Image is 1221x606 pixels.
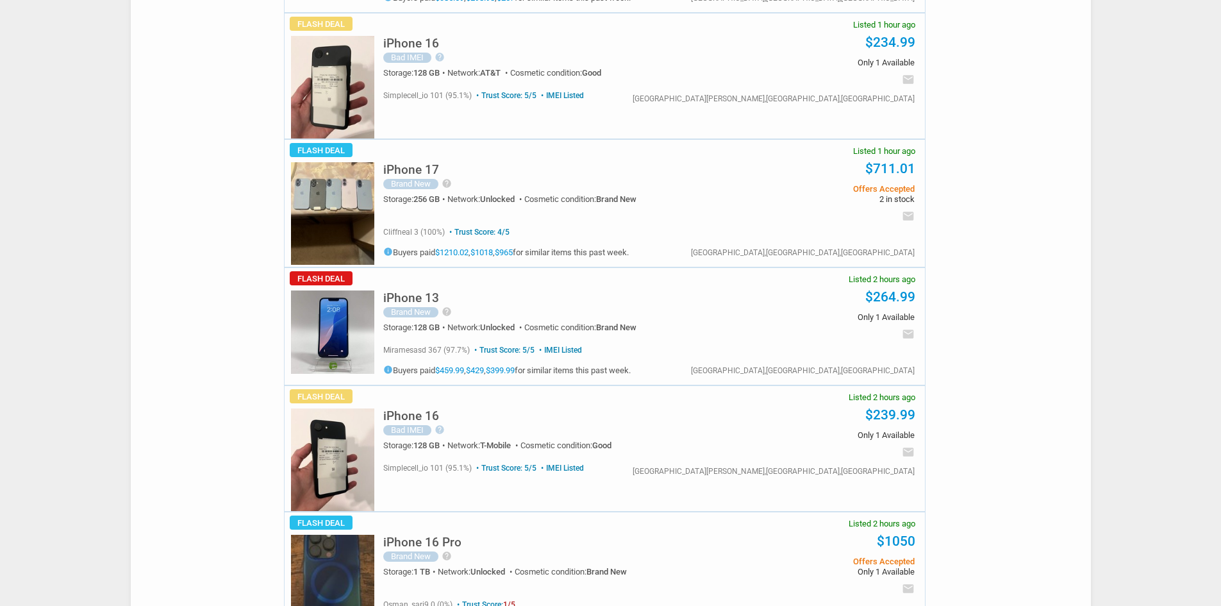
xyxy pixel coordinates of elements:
[877,534,915,549] a: $1050
[596,323,636,332] span: Brand New
[383,179,438,189] div: Brand New
[510,69,601,77] div: Cosmetic condition:
[902,446,915,459] i: email
[592,441,611,450] span: Good
[524,323,636,332] div: Cosmetic condition:
[902,73,915,86] i: email
[413,194,440,204] span: 256 GB
[515,568,627,576] div: Cosmetic condition:
[447,195,524,203] div: Network:
[538,464,584,473] span: IMEI Listed
[383,247,629,257] h5: Buyers paid , , for similar items this past week.
[383,164,439,176] h5: iPhone 17
[291,408,374,511] img: s-l225.jpg
[447,69,510,77] div: Network:
[383,412,439,422] a: iPhone 16
[291,290,374,374] img: s-l225.jpg
[865,161,915,176] a: $711.01
[524,195,636,203] div: Cosmetic condition:
[480,194,515,204] span: Unlocked
[536,346,582,355] span: IMEI Listed
[721,313,914,321] span: Only 1 Available
[291,162,374,265] img: s-l225.jpg
[691,249,915,257] div: [GEOGRAPHIC_DATA],[GEOGRAPHIC_DATA],[GEOGRAPHIC_DATA]
[383,91,472,100] span: simplecell_io 101 (95.1%)
[849,519,915,528] span: Listed 2 hours ago
[413,441,440,450] span: 128 GB
[290,389,353,403] span: Flash Deal
[383,40,439,49] a: iPhone 16
[470,567,505,577] span: Unlocked
[865,407,915,423] a: $239.99
[435,52,445,62] i: help
[383,228,445,237] span: cliffneal 3 (100%)
[438,568,515,576] div: Network:
[849,275,915,283] span: Listed 2 hours ago
[383,464,472,473] span: simplecell_io 101 (95.1%)
[413,68,440,78] span: 128 GB
[291,36,374,139] img: s-l225.jpg
[849,393,915,401] span: Listed 2 hours ago
[413,323,440,332] span: 128 GB
[383,292,439,304] h5: iPhone 13
[435,366,464,375] a: $459.99
[691,367,915,375] div: [GEOGRAPHIC_DATA],[GEOGRAPHIC_DATA],[GEOGRAPHIC_DATA]
[383,294,439,304] a: iPhone 13
[383,195,447,203] div: Storage:
[633,95,915,103] div: [GEOGRAPHIC_DATA][PERSON_NAME],[GEOGRAPHIC_DATA],[GEOGRAPHIC_DATA]
[480,323,515,332] span: Unlocked
[721,431,914,439] span: Only 1 Available
[383,53,431,63] div: Bad IMEI
[442,178,452,189] i: help
[290,516,353,530] span: Flash Deal
[383,346,470,355] span: miramesasd 367 (97.7%)
[435,248,469,257] a: $1210.02
[383,365,631,375] h5: Buyers paid , , for similar items this past week.
[474,464,536,473] span: Trust Score: 5/5
[480,441,511,450] span: T-Mobile
[447,323,524,332] div: Network:
[383,69,447,77] div: Storage:
[383,37,439,49] h5: iPhone 16
[383,307,438,317] div: Brand New
[495,248,513,257] a: $965
[383,568,438,576] div: Storage:
[383,247,393,257] i: info
[902,210,915,223] i: email
[586,567,627,577] span: Brand New
[383,425,431,435] div: Bad IMEI
[442,307,452,317] i: help
[721,557,914,566] span: Offers Accepted
[447,441,520,450] div: Network:
[442,551,452,561] i: help
[721,568,914,576] span: Only 1 Available
[435,425,445,435] i: help
[290,271,353,285] span: Flash Deal
[290,143,353,157] span: Flash Deal
[596,194,636,204] span: Brand New
[538,91,584,100] span: IMEI Listed
[447,228,510,237] span: Trust Score: 4/5
[865,35,915,50] a: $234.99
[383,551,438,562] div: Brand New
[383,539,461,548] a: iPhone 16 Pro
[290,17,353,31] span: Flash Deal
[853,147,915,155] span: Listed 1 hour ago
[520,441,611,450] div: Cosmetic condition:
[582,68,601,78] span: Good
[383,323,447,332] div: Storage:
[853,21,915,29] span: Listed 1 hour ago
[486,366,515,375] a: $399.99
[383,441,447,450] div: Storage:
[383,410,439,422] h5: iPhone 16
[865,289,915,305] a: $264.99
[902,582,915,595] i: email
[466,366,484,375] a: $429
[472,346,535,355] span: Trust Score: 5/5
[413,567,430,577] span: 1 TB
[383,536,461,548] h5: iPhone 16 Pro
[721,195,914,203] span: 2 in stock
[480,68,501,78] span: AT&T
[383,365,393,375] i: info
[474,91,536,100] span: Trust Score: 5/5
